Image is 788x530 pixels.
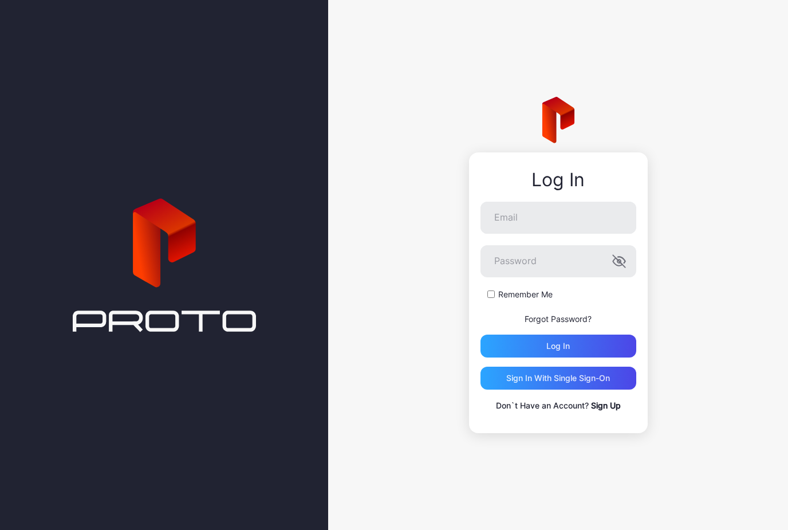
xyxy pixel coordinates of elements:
button: Password [612,254,626,268]
a: Sign Up [591,401,621,410]
div: Sign in With Single Sign-On [506,374,610,383]
div: Log In [480,170,636,190]
p: Don`t Have an Account? [480,399,636,413]
input: Password [480,245,636,277]
label: Remember Me [498,289,553,300]
div: Log in [546,341,570,351]
input: Email [480,202,636,234]
a: Forgot Password? [525,314,592,324]
button: Log in [480,335,636,358]
button: Sign in With Single Sign-On [480,367,636,390]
